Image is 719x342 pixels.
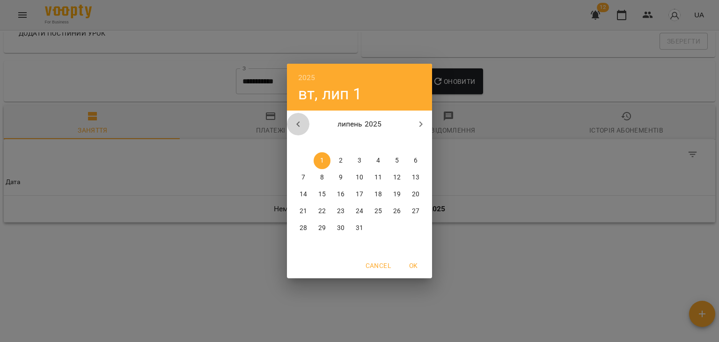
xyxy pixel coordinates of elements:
span: пн [295,138,312,148]
p: 13 [412,173,419,182]
p: 30 [337,223,345,233]
p: 19 [393,190,401,199]
button: 30 [332,220,349,237]
span: вт [314,138,330,148]
button: 26 [389,203,405,220]
button: 31 [351,220,368,237]
button: 2 [332,152,349,169]
p: 1 [320,156,324,165]
button: 28 [295,220,312,237]
p: 8 [320,173,324,182]
span: OK [402,260,425,271]
button: Cancel [362,257,395,274]
span: сб [389,138,405,148]
p: 10 [356,173,363,182]
button: вт, лип 1 [298,84,362,104]
p: 21 [300,207,307,216]
p: 2 [339,156,343,165]
p: 24 [356,207,363,216]
button: 4 [370,152,387,169]
p: 31 [356,223,363,233]
p: 3 [358,156,361,165]
button: 5 [389,152,405,169]
p: 7 [301,173,305,182]
button: 14 [295,186,312,203]
button: 20 [407,186,424,203]
p: 4 [376,156,380,165]
p: 23 [337,207,345,216]
p: 20 [412,190,419,199]
p: 9 [339,173,343,182]
span: Cancel [366,260,391,271]
button: 9 [332,169,349,186]
button: 15 [314,186,330,203]
p: 17 [356,190,363,199]
p: 5 [395,156,399,165]
p: 12 [393,173,401,182]
button: 27 [407,203,424,220]
button: 18 [370,186,387,203]
p: 25 [374,207,382,216]
button: 12 [389,169,405,186]
button: 21 [295,203,312,220]
p: 27 [412,207,419,216]
button: 3 [351,152,368,169]
button: 24 [351,203,368,220]
p: 22 [318,207,326,216]
button: 25 [370,203,387,220]
button: 2025 [298,71,315,84]
button: 7 [295,169,312,186]
button: 1 [314,152,330,169]
button: 23 [332,203,349,220]
button: 19 [389,186,405,203]
p: 26 [393,207,401,216]
p: 14 [300,190,307,199]
p: 18 [374,190,382,199]
span: чт [351,138,368,148]
button: OK [398,257,428,274]
button: 11 [370,169,387,186]
span: ср [332,138,349,148]
p: 29 [318,223,326,233]
button: 29 [314,220,330,237]
button: 17 [351,186,368,203]
p: 28 [300,223,307,233]
p: 15 [318,190,326,199]
span: нд [407,138,424,148]
p: 16 [337,190,345,199]
p: липень 2025 [309,119,410,130]
button: 10 [351,169,368,186]
button: 6 [407,152,424,169]
button: 16 [332,186,349,203]
span: пт [370,138,387,148]
p: 11 [374,173,382,182]
button: 13 [407,169,424,186]
p: 6 [414,156,418,165]
button: 22 [314,203,330,220]
button: 8 [314,169,330,186]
